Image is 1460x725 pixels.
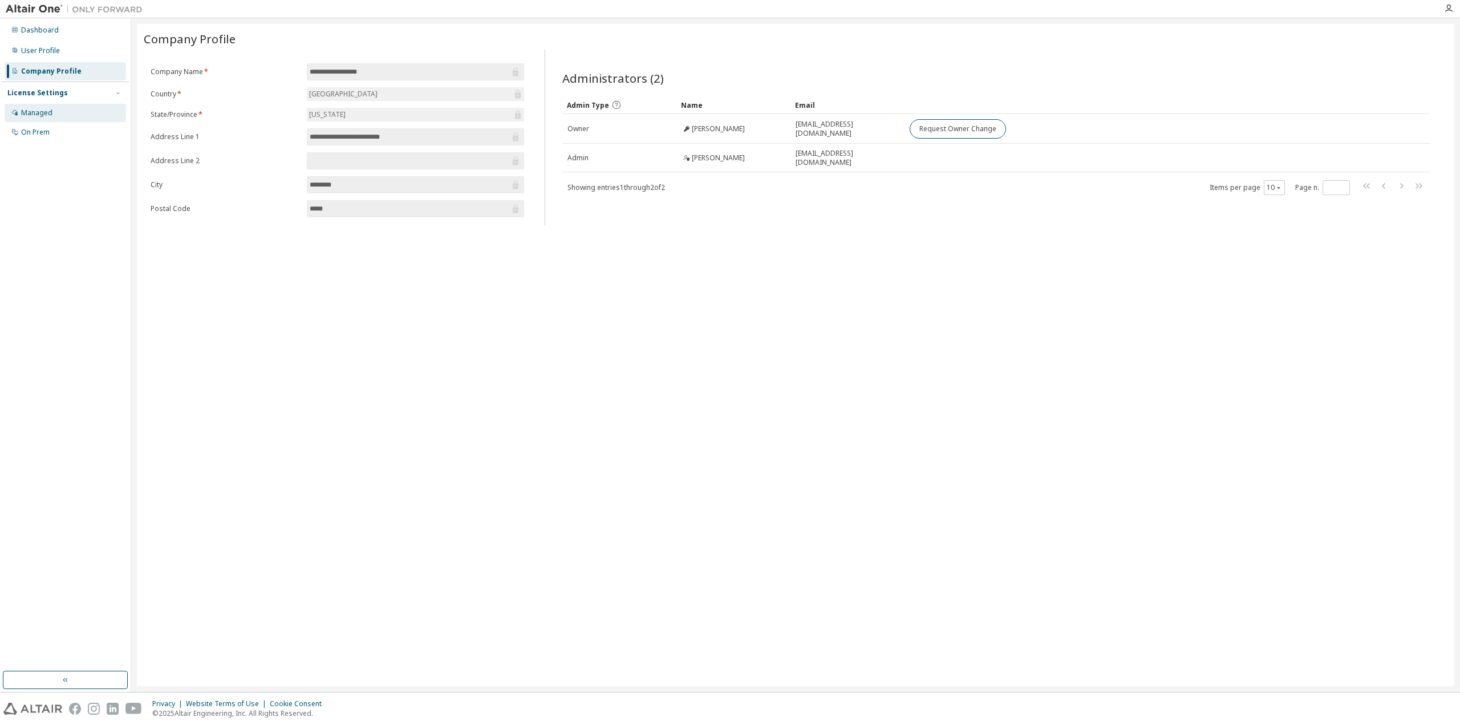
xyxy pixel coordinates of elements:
[88,703,100,715] img: instagram.svg
[69,703,81,715] img: facebook.svg
[152,699,186,708] div: Privacy
[151,180,300,189] label: City
[796,120,899,138] span: [EMAIL_ADDRESS][DOMAIN_NAME]
[186,699,270,708] div: Website Terms of Use
[307,87,524,101] div: [GEOGRAPHIC_DATA]
[151,156,300,165] label: Address Line 2
[567,124,589,133] span: Owner
[21,46,60,55] div: User Profile
[567,153,589,163] span: Admin
[307,108,347,121] div: [US_STATE]
[795,96,900,114] div: Email
[567,100,609,110] span: Admin Type
[1267,183,1282,192] button: 10
[270,699,328,708] div: Cookie Consent
[152,708,328,718] p: © 2025 Altair Engineering, Inc. All Rights Reserved.
[151,110,300,119] label: State/Province
[151,132,300,141] label: Address Line 1
[910,119,1006,139] button: Request Owner Change
[796,149,899,167] span: [EMAIL_ADDRESS][DOMAIN_NAME]
[144,31,236,47] span: Company Profile
[151,67,300,76] label: Company Name
[307,88,379,100] div: [GEOGRAPHIC_DATA]
[307,108,524,121] div: [US_STATE]
[7,88,68,98] div: License Settings
[107,703,119,715] img: linkedin.svg
[692,153,745,163] span: [PERSON_NAME]
[1295,180,1350,195] span: Page n.
[21,26,59,35] div: Dashboard
[567,183,665,192] span: Showing entries 1 through 2 of 2
[125,703,142,715] img: youtube.svg
[151,90,300,99] label: Country
[21,108,52,118] div: Managed
[151,204,300,213] label: Postal Code
[562,70,664,86] span: Administrators (2)
[681,96,786,114] div: Name
[3,703,62,715] img: altair_logo.svg
[1210,180,1285,195] span: Items per page
[692,124,745,133] span: [PERSON_NAME]
[6,3,148,15] img: Altair One
[21,67,82,76] div: Company Profile
[21,128,50,137] div: On Prem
